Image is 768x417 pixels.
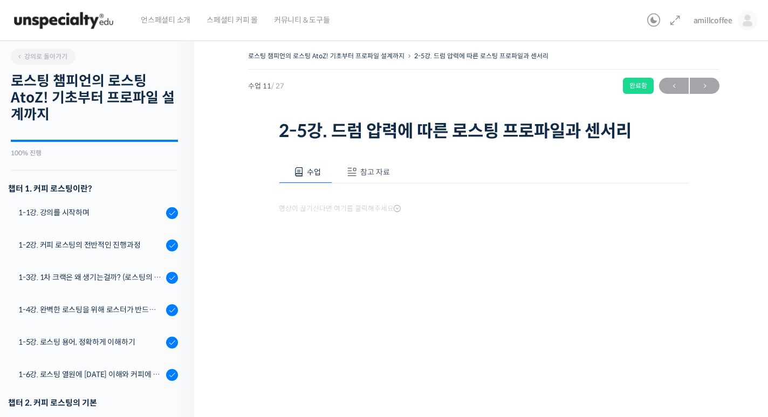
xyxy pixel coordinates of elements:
span: amillcoffee [694,16,732,25]
span: 영상이 끊기신다면 여기를 클릭해주세요 [279,204,401,213]
span: → [690,79,719,93]
div: 1-4강. 완벽한 로스팅을 위해 로스터가 반드시 갖춰야 할 것 (로스팅 목표 설정하기) [18,304,163,316]
h1: 2-5강. 드럼 압력에 따른 로스팅 프로파일과 센서리 [279,121,689,141]
div: 1-3강. 1차 크랙은 왜 생기는걸까? (로스팅의 물리적, 화학적 변화) [18,271,163,283]
a: 로스팅 챔피언의 로스팅 AtoZ! 기초부터 프로파일 설계까지 [248,52,404,60]
div: 100% 진행 [11,150,178,156]
a: ←이전 [659,78,689,94]
div: 1-2강. 커피 로스팅의 전반적인 진행과정 [18,239,163,251]
a: 다음→ [690,78,719,94]
div: 챕터 2. 커피 로스팅의 기본 [8,395,178,410]
span: 수업 [307,167,321,177]
h3: 챕터 1. 커피 로스팅이란? [8,181,178,196]
div: 1-6강. 로스팅 열원에 [DATE] 이해와 커피에 미치는 영향 [18,368,163,380]
span: 수업 11 [248,83,284,90]
a: 강의로 돌아가기 [11,49,76,65]
span: 강의로 돌아가기 [16,52,67,60]
div: 완료함 [623,78,654,94]
h2: 로스팅 챔피언의 로스팅 AtoZ! 기초부터 프로파일 설계까지 [11,73,178,124]
a: 2-5강. 드럼 압력에 따른 로스팅 프로파일과 센서리 [414,52,548,60]
span: / 27 [271,81,284,91]
div: 1-5강. 로스팅 용어, 정확하게 이해하기 [18,336,163,348]
span: ← [659,79,689,93]
span: 참고 자료 [360,167,390,177]
div: 1-1강. 강의를 시작하며 [18,207,163,218]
